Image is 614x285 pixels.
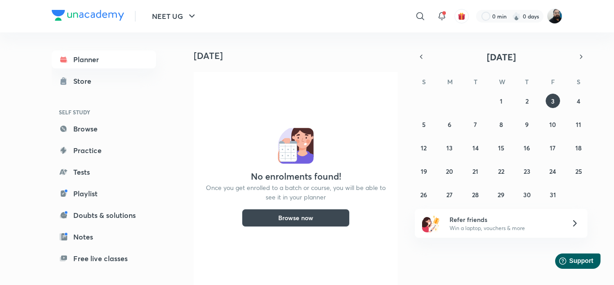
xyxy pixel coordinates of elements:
[427,50,575,63] button: [DATE]
[550,190,556,199] abbr: October 31, 2025
[447,77,453,86] abbr: Monday
[442,140,457,155] button: October 13, 2025
[417,187,431,202] button: October 26, 2025
[520,117,534,131] button: October 9, 2025
[525,120,529,129] abbr: October 9, 2025
[494,140,508,155] button: October 15, 2025
[446,190,453,199] abbr: October 27, 2025
[52,228,156,246] a: Notes
[251,171,341,182] h4: No enrolments found!
[575,144,582,152] abbr: October 18, 2025
[498,190,504,199] abbr: October 29, 2025
[449,215,560,224] h6: Refer friends
[417,140,431,155] button: October 12, 2025
[442,117,457,131] button: October 6, 2025
[499,77,505,86] abbr: Wednesday
[571,164,586,178] button: October 25, 2025
[523,190,531,199] abbr: October 30, 2025
[147,7,203,25] button: NEET UG
[499,120,503,129] abbr: October 8, 2025
[52,50,156,68] a: Planner
[458,12,466,20] img: avatar
[576,120,581,129] abbr: October 11, 2025
[524,167,530,176] abbr: October 23, 2025
[421,167,427,176] abbr: October 19, 2025
[577,77,580,86] abbr: Saturday
[571,140,586,155] button: October 18, 2025
[446,167,453,176] abbr: October 20, 2025
[494,187,508,202] button: October 29, 2025
[474,120,477,129] abbr: October 7, 2025
[421,144,427,152] abbr: October 12, 2025
[549,120,556,129] abbr: October 10, 2025
[472,190,479,199] abbr: October 28, 2025
[52,163,156,181] a: Tests
[472,167,478,176] abbr: October 21, 2025
[546,164,560,178] button: October 24, 2025
[546,94,560,108] button: October 3, 2025
[494,164,508,178] button: October 22, 2025
[571,117,586,131] button: October 11, 2025
[549,167,556,176] abbr: October 24, 2025
[420,190,427,199] abbr: October 26, 2025
[52,185,156,203] a: Playlist
[512,12,521,21] img: streak
[422,120,426,129] abbr: October 5, 2025
[474,77,477,86] abbr: Tuesday
[52,10,124,23] a: Company Logo
[417,117,431,131] button: October 5, 2025
[468,140,483,155] button: October 14, 2025
[525,77,529,86] abbr: Thursday
[520,140,534,155] button: October 16, 2025
[73,76,97,86] div: Store
[546,117,560,131] button: October 10, 2025
[547,9,562,24] img: Sumit Kumar Agrawal
[500,97,503,105] abbr: October 1, 2025
[422,77,426,86] abbr: Sunday
[278,128,314,164] img: No events
[442,164,457,178] button: October 20, 2025
[546,140,560,155] button: October 17, 2025
[577,97,580,105] abbr: October 4, 2025
[534,250,604,275] iframe: Help widget launcher
[52,249,156,267] a: Free live classes
[52,104,156,120] h6: SELF STUDY
[442,187,457,202] button: October 27, 2025
[52,120,156,138] a: Browse
[525,97,529,105] abbr: October 2, 2025
[494,117,508,131] button: October 8, 2025
[52,206,156,224] a: Doubts & solutions
[494,94,508,108] button: October 1, 2025
[194,50,405,61] h4: [DATE]
[520,187,534,202] button: October 30, 2025
[498,167,504,176] abbr: October 22, 2025
[205,183,387,202] p: Once you get enrolled to a batch or course, you will be able to see it in your planner
[468,187,483,202] button: October 28, 2025
[520,164,534,178] button: October 23, 2025
[524,144,530,152] abbr: October 16, 2025
[52,10,124,21] img: Company Logo
[52,72,156,90] a: Store
[454,9,469,23] button: avatar
[448,120,451,129] abbr: October 6, 2025
[52,141,156,159] a: Practice
[571,94,586,108] button: October 4, 2025
[520,94,534,108] button: October 2, 2025
[498,144,504,152] abbr: October 15, 2025
[551,97,555,105] abbr: October 3, 2025
[242,209,350,227] button: Browse now
[422,214,440,232] img: referral
[575,167,582,176] abbr: October 25, 2025
[551,77,555,86] abbr: Friday
[417,164,431,178] button: October 19, 2025
[546,187,560,202] button: October 31, 2025
[468,117,483,131] button: October 7, 2025
[487,51,516,63] span: [DATE]
[449,224,560,232] p: Win a laptop, vouchers & more
[446,144,453,152] abbr: October 13, 2025
[472,144,479,152] abbr: October 14, 2025
[468,164,483,178] button: October 21, 2025
[550,144,556,152] abbr: October 17, 2025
